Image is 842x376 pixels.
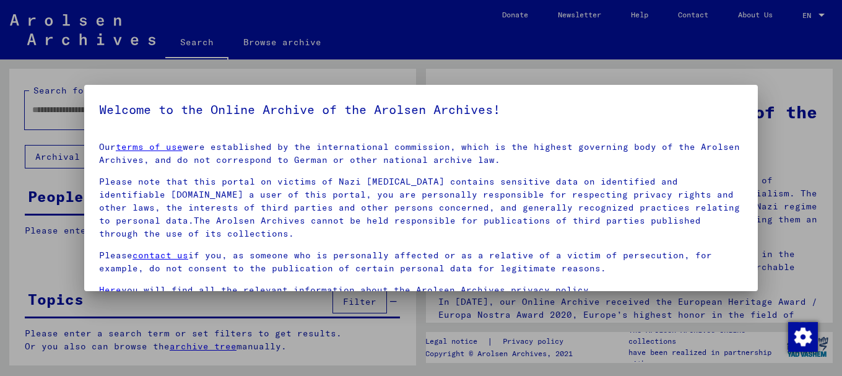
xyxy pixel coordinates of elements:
p: Our were established by the international commission, which is the highest governing body of the ... [99,141,743,167]
p: you will find all the relevant information about the Arolsen Archives privacy policy. [99,284,743,297]
a: contact us [132,250,188,261]
img: Change consent [788,322,818,352]
a: Here [99,284,121,295]
p: Please if you, as someone who is personally affected or as a relative of a victim of persecution,... [99,249,743,275]
a: terms of use [116,141,183,152]
h5: Welcome to the Online Archive of the Arolsen Archives! [99,100,743,120]
p: Please note that this portal on victims of Nazi [MEDICAL_DATA] contains sensitive data on identif... [99,175,743,240]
